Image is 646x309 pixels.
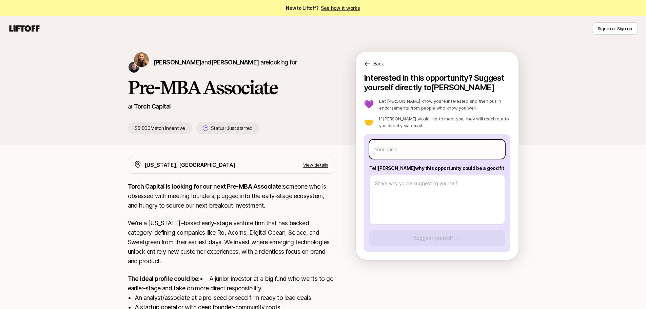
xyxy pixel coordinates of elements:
p: are looking for [154,58,297,67]
img: Katie Reiner [134,52,149,67]
p: We’re a [US_STATE]–based early-stage venture firm that has backed category-defining companies lik... [128,218,334,266]
img: Christopher Harper [129,62,139,73]
strong: Torch Capital is looking for our next Pre-MBA Associate: [128,183,283,190]
h1: Pre-MBA Associate [128,77,334,98]
span: New to Liftoff? [286,4,360,12]
strong: The ideal profile could be: [128,275,200,282]
p: $5,000 Match Incentive [128,122,192,134]
p: someone who is obsessed with meeting founders, plugged into the early-stage ecosystem, and hungry... [128,182,334,210]
p: Interested in this opportunity? Suggest yourself directly to [PERSON_NAME] [364,73,510,92]
p: View details [303,161,328,168]
span: Just started [227,125,253,131]
p: Status: [211,124,253,132]
span: [PERSON_NAME] [154,59,201,66]
p: 💜 [364,100,374,109]
p: If [PERSON_NAME] would like to meet you, they will reach out to you directly via email. [379,115,510,129]
p: [US_STATE], [GEOGRAPHIC_DATA] [144,160,236,169]
p: Back [373,60,384,68]
a: Torch Capital [134,103,171,110]
p: Let [PERSON_NAME] know you’re interested and then pull in endorsements from people who know you w... [379,98,510,111]
span: and [201,59,259,66]
p: Tell [PERSON_NAME] why this opportunity could be a good fit [369,164,505,172]
p: at [128,102,133,111]
p: 🤝 [364,118,374,126]
button: Sign in or Sign up [592,22,638,35]
span: [PERSON_NAME] [211,59,259,66]
a: See how it works [321,5,360,11]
